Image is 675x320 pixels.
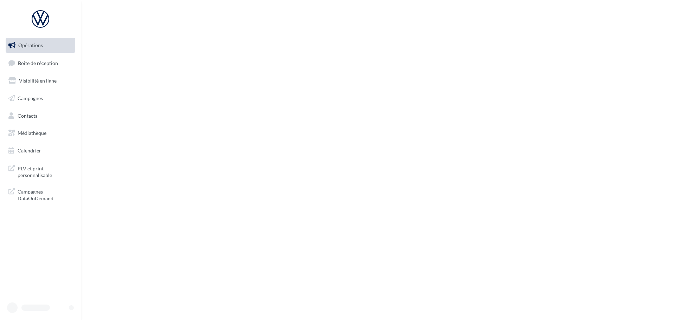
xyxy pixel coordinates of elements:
a: Médiathèque [4,126,77,141]
span: Médiathèque [18,130,46,136]
a: Boîte de réception [4,55,77,71]
span: Opérations [18,42,43,48]
a: Visibilité en ligne [4,73,77,88]
a: Campagnes DataOnDemand [4,184,77,205]
a: PLV et print personnalisable [4,161,77,182]
span: Campagnes DataOnDemand [18,187,72,202]
span: Boîte de réception [18,60,58,66]
a: Opérations [4,38,77,53]
a: Contacts [4,109,77,123]
a: Campagnes [4,91,77,106]
span: Contacts [18,112,37,118]
span: Calendrier [18,148,41,154]
span: Visibilité en ligne [19,78,57,84]
span: PLV et print personnalisable [18,164,72,179]
span: Campagnes [18,95,43,101]
a: Calendrier [4,143,77,158]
